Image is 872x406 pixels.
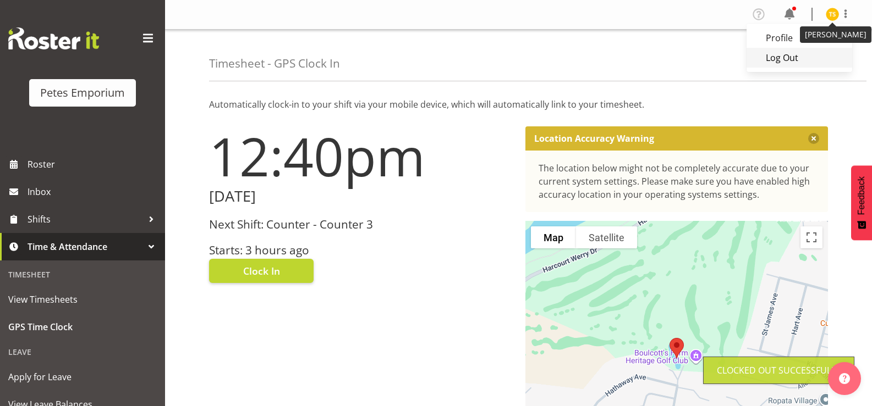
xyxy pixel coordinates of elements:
span: Clock In [243,264,280,278]
button: Show street map [531,226,576,248]
button: Clock In [209,259,314,283]
div: Leave [3,341,162,363]
button: Close message [808,133,819,144]
button: Feedback - Show survey [851,165,872,240]
a: Log Out [747,48,852,68]
span: Roster [28,156,160,173]
img: Rosterit website logo [8,27,99,49]
div: Petes Emporium [40,85,125,101]
p: Location Accuracy Warning [534,133,654,144]
a: View Timesheets [3,286,162,313]
img: tamara-straker11292.jpg [826,8,839,21]
div: The location below might not be completely accurate due to your current system settings. Please m... [539,162,815,201]
span: Apply for Leave [8,369,157,385]
span: Shifts [28,211,143,227]
span: Time & Attendance [28,238,143,255]
span: View Timesheets [8,291,157,308]
div: Timesheet [3,263,162,286]
h4: Timesheet - GPS Clock In [209,57,340,70]
div: Clocked out Successfully [717,364,841,377]
h3: Next Shift: Counter - Counter 3 [209,218,512,231]
a: Profile [747,28,852,48]
button: Toggle fullscreen view [800,226,822,248]
span: Feedback [857,176,866,215]
span: GPS Time Clock [8,319,157,335]
span: Inbox [28,183,160,200]
h1: 12:40pm [209,126,512,186]
button: Show satellite imagery [576,226,637,248]
h3: Starts: 3 hours ago [209,244,512,257]
a: GPS Time Clock [3,313,162,341]
img: help-xxl-2.png [839,373,850,384]
a: Apply for Leave [3,363,162,391]
p: Automatically clock-in to your shift via your mobile device, which will automatically link to you... [209,98,828,111]
h2: [DATE] [209,188,512,205]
